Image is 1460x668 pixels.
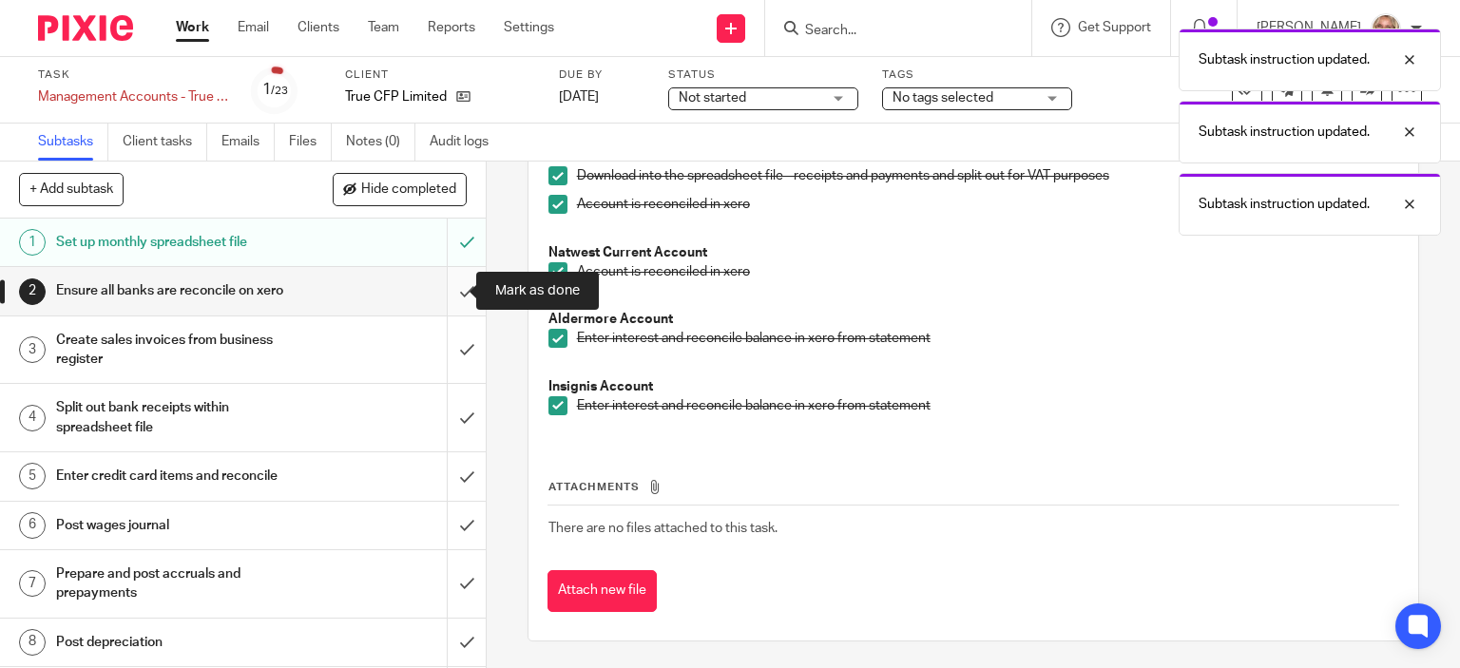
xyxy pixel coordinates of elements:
img: SJ.jpg [1371,13,1401,44]
h1: Set up monthly spreadsheet file [56,228,304,257]
button: + Add subtask [19,173,124,205]
a: Notes (0) [346,124,415,161]
div: Management Accounts - True CFP [38,87,228,106]
a: Clients [298,18,339,37]
a: Files [289,124,332,161]
a: Email [238,18,269,37]
span: [DATE] [559,90,599,104]
p: Subtask instruction updated. [1199,123,1370,142]
p: Account is reconciled in xero [577,195,1399,214]
label: Status [668,67,858,83]
div: 4 [19,405,46,431]
a: Reports [428,18,475,37]
a: Team [368,18,399,37]
label: Task [38,67,228,83]
strong: Natwest Current Account [548,246,707,259]
div: 1 [19,229,46,256]
a: Client tasks [123,124,207,161]
a: Audit logs [430,124,503,161]
p: True CFP Limited [345,87,447,106]
button: Attach new file [547,570,657,613]
strong: Aldermore Account [548,313,673,326]
p: Enter interest and reconcile balance in xero from statement [577,396,1399,415]
small: /23 [271,86,288,96]
strong: Insignis Account [548,380,653,393]
div: 7 [19,570,46,597]
label: Due by [559,67,644,83]
label: Client [345,67,535,83]
a: Settings [504,18,554,37]
div: 3 [19,336,46,363]
button: Hide completed [333,173,467,205]
p: Account is reconciled in xero [577,262,1399,281]
span: Hide completed [361,182,456,198]
div: 2 [19,278,46,305]
a: Subtasks [38,124,108,161]
h1: Split out bank receipts within spreadsheet file [56,393,304,442]
p: Subtask instruction updated. [1199,195,1370,214]
span: Attachments [548,482,640,492]
h1: Prepare and post accruals and prepayments [56,560,304,608]
h1: Post depreciation [56,628,304,657]
div: 1 [262,79,288,101]
span: There are no files attached to this task. [548,522,778,535]
div: 6 [19,512,46,539]
span: Not started [679,91,746,105]
p: Enter interest and reconcile balance in xero from statement [577,329,1399,348]
a: Work [176,18,209,37]
div: 5 [19,463,46,489]
img: Pixie [38,15,133,41]
h1: Create sales invoices from business register [56,326,304,374]
p: Download into the spreadsheet file - receipts and payments and split out for VAT purposes [577,166,1399,185]
h1: Ensure all banks are reconcile on xero [56,277,304,305]
a: Emails [221,124,275,161]
div: 8 [19,629,46,656]
h1: Enter credit card items and reconcile [56,462,304,490]
p: Subtask instruction updated. [1199,50,1370,69]
h1: Post wages journal [56,511,304,540]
